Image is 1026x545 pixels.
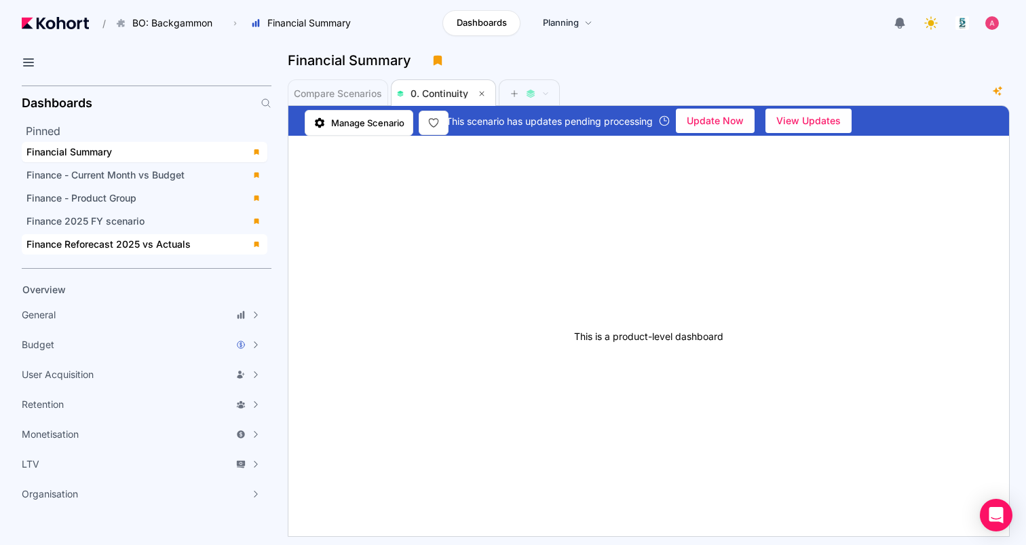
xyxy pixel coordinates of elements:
h3: Financial Summary [288,54,419,67]
span: Dashboards [457,16,507,30]
span: › [231,18,240,29]
span: 0. Continuity [411,88,468,99]
div: This is a product-level dashboard [288,136,1009,536]
span: Manage Scenario [331,116,404,130]
a: Finance - Current Month vs Budget [22,165,267,185]
span: Organisation [22,487,78,501]
a: Finance 2025 FY scenario [22,211,267,231]
a: Dashboards [442,10,520,36]
span: Finance - Current Month vs Budget [26,169,185,181]
span: General [22,308,56,322]
button: Financial Summary [244,12,365,35]
h2: Pinned [26,123,271,139]
span: Update Now [687,111,744,131]
span: Budget [22,338,54,352]
span: LTV [22,457,39,471]
span: Overview [22,284,66,295]
span: Finance - Product Group [26,192,136,204]
img: logo_logo_images_1_20240607072359498299_20240828135028712857.jpeg [955,16,969,30]
span: Financial Summary [26,146,112,157]
span: This scenario has updates pending processing [446,114,653,128]
span: User Acquisition [22,368,94,381]
span: Finance 2025 FY scenario [26,215,145,227]
span: Compare Scenarios [294,89,382,98]
button: BO: Backgammon [109,12,227,35]
a: Overview [18,280,248,300]
button: View Updates [765,109,852,133]
h2: Dashboards [22,97,92,109]
img: Kohort logo [22,17,89,29]
button: Update Now [676,109,755,133]
span: Finance Reforecast 2025 vs Actuals [26,238,191,250]
span: Monetisation [22,428,79,441]
a: Manage Scenario [305,110,413,136]
div: Open Intercom Messenger [980,499,1012,531]
span: Retention [22,398,64,411]
span: View Updates [776,111,841,131]
span: Financial Summary [267,16,351,30]
span: BO: Backgammon [132,16,212,30]
a: Financial Summary [22,142,267,162]
a: Finance - Product Group [22,188,267,208]
a: Planning [529,10,607,36]
span: / [92,16,106,31]
a: Finance Reforecast 2025 vs Actuals [22,234,267,255]
span: Planning [543,16,579,30]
